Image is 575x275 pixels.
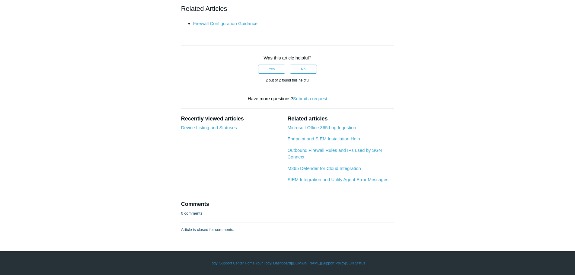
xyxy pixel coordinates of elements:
[181,227,234,233] p: Article is closed for comments.
[287,136,360,141] a: Endpoint and SIEM Installation Help
[292,261,321,266] a: [DOMAIN_NAME]
[181,3,394,14] h2: Related Articles
[181,115,282,123] h2: Recently viewed articles
[258,65,285,74] button: This article was helpful
[322,261,345,266] a: Support Policy
[264,55,311,60] span: Was this article helpful?
[255,261,291,266] a: Your Todyl Dashboard
[346,261,365,266] a: SGN Status
[181,210,203,216] p: 0 comments
[287,115,394,123] h2: Related articles
[287,125,356,130] a: Microsoft Office 365 Log Ingestion
[193,21,257,26] a: Firewall Configuration Guidance
[287,148,382,160] a: Outbound Firewall Rules and IPs used by SGN Connect
[266,78,309,82] span: 2 out of 2 found this helpful
[210,261,254,266] a: Todyl Support Center Home
[181,95,394,102] div: Have more questions?
[287,177,388,182] a: SIEM Integration and Utility Agent Error Messages
[181,200,394,208] h2: Comments
[290,65,317,74] button: This article was not helpful
[293,96,327,101] a: Submit a request
[113,261,463,266] div: | | | |
[181,125,237,130] a: Device Listing and Statuses
[287,166,361,171] a: M365 Defender for Cloud Integration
